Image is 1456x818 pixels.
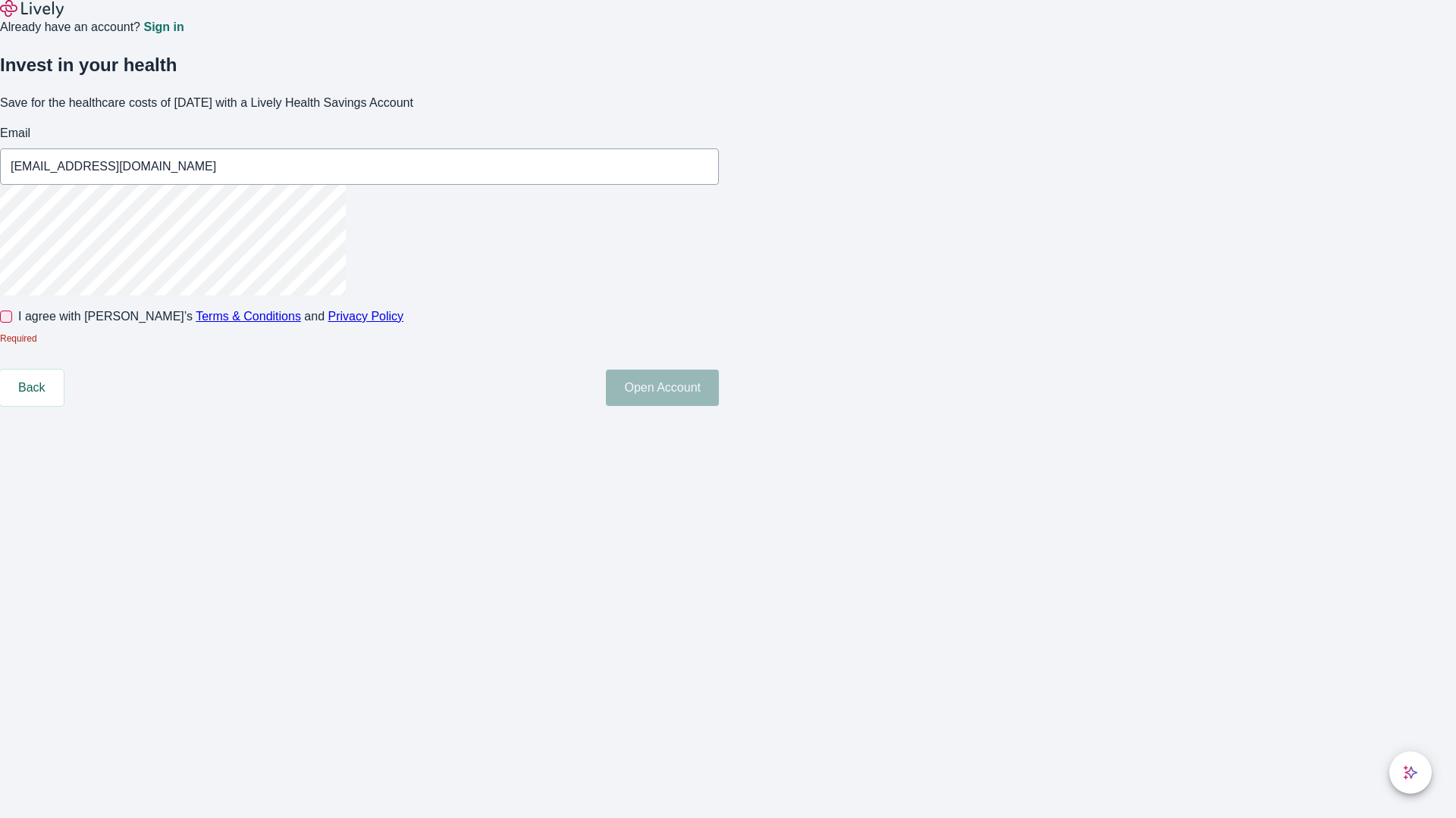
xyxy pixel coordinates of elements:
[328,310,404,323] a: Privacy Policy
[143,21,184,33] a: Sign in
[196,310,301,323] a: Terms & Conditions
[18,308,403,326] span: I agree with [PERSON_NAME]’s and
[1403,765,1418,780] svg: Lively AI Assistant
[1389,751,1432,794] button: chat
